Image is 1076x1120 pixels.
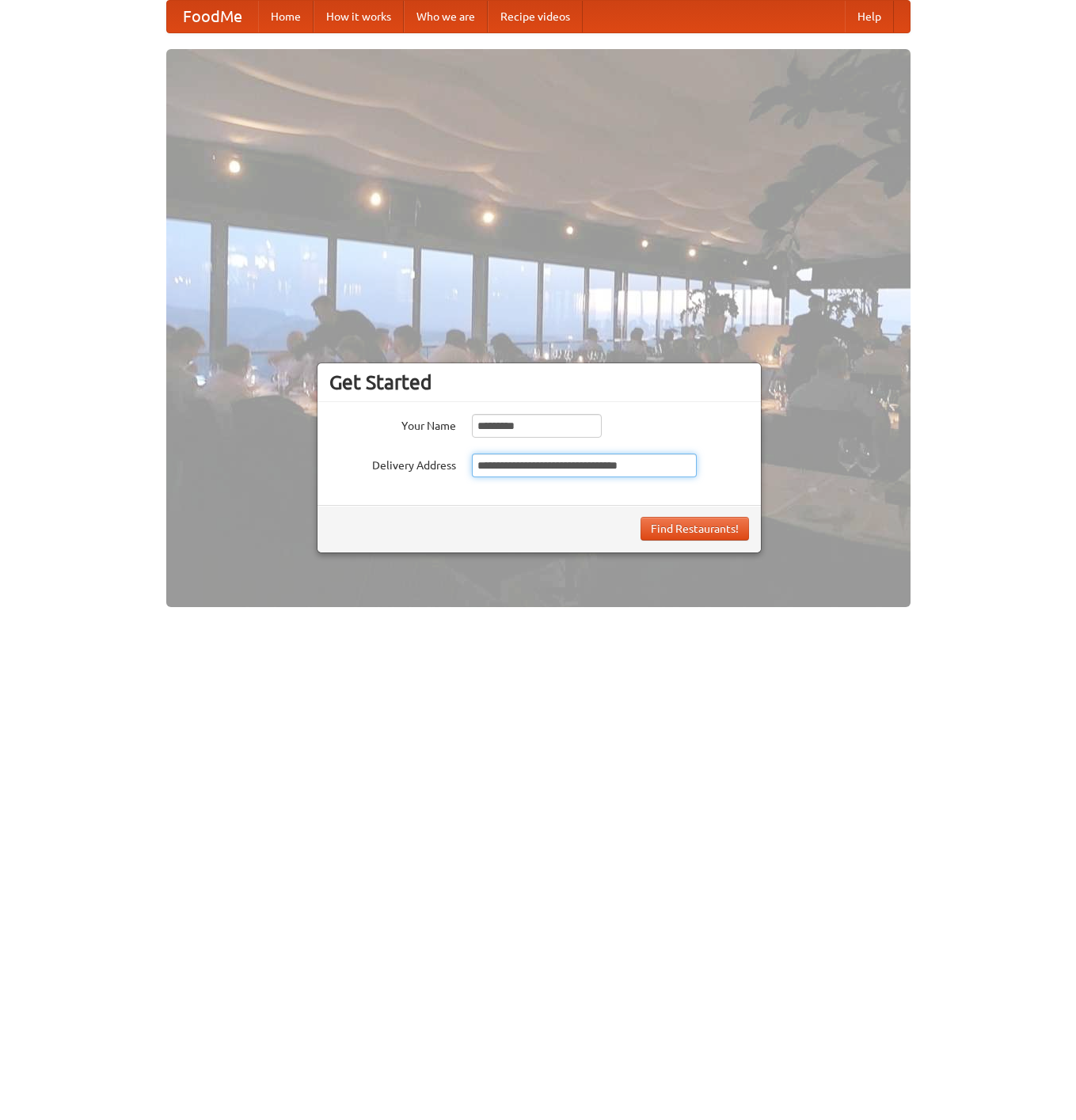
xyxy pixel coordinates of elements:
a: Who we are [404,1,488,32]
a: Home [258,1,314,32]
a: FoodMe [167,1,258,32]
h3: Get Started [329,370,749,394]
a: How it works [314,1,404,32]
label: Delivery Address [329,454,456,473]
button: Find Restaurants! [641,517,749,541]
label: Your Name [329,414,456,434]
a: Help [845,1,894,32]
a: Recipe videos [488,1,583,32]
